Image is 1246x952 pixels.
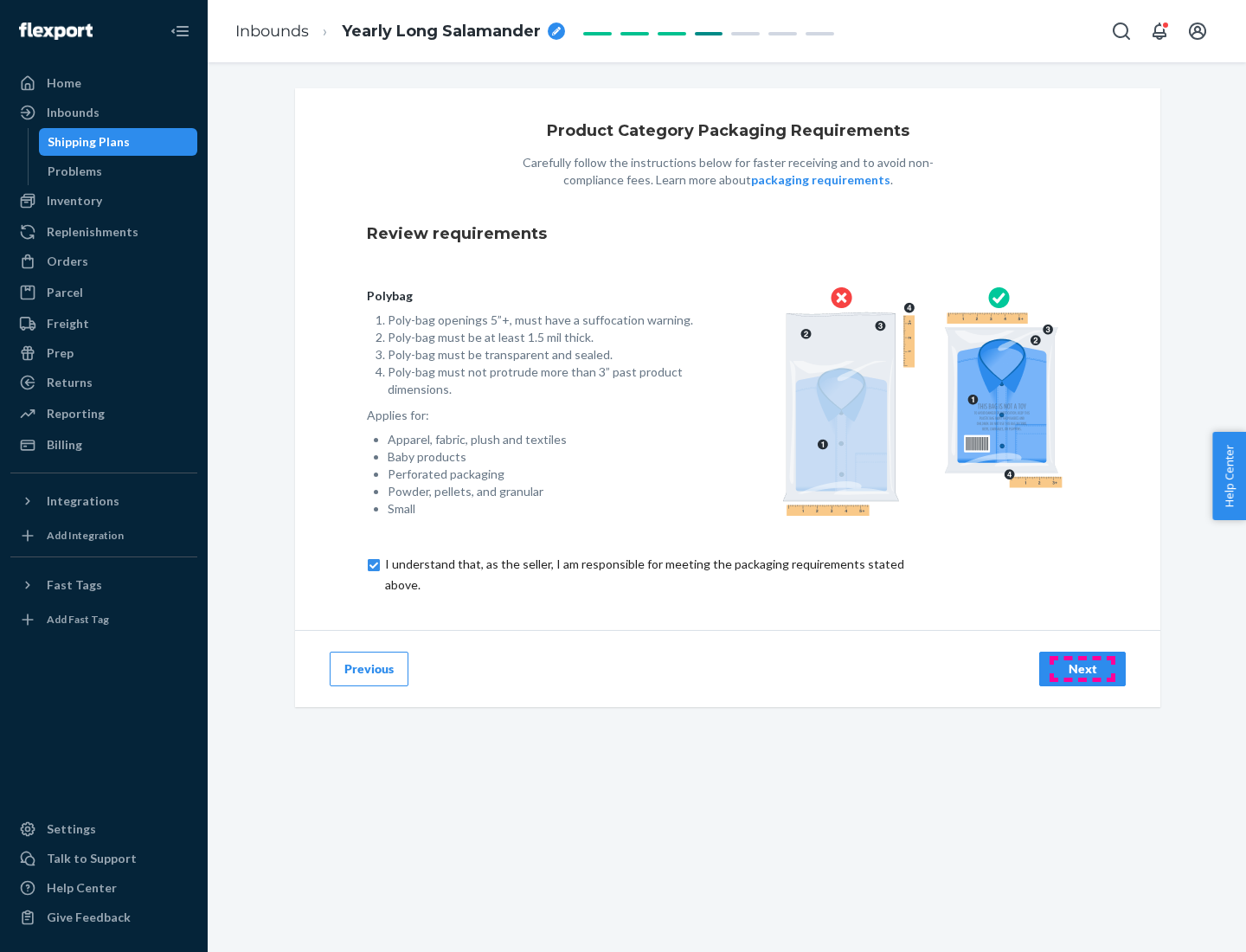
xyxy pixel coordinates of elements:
div: Billing [47,436,82,453]
a: Prep [10,339,197,367]
button: Help Center [1212,432,1246,520]
li: Poly-bag openings 5”+, must have a suffocation warning. [388,312,700,329]
button: Previous [330,652,408,686]
p: Polybag [367,287,700,305]
ol: breadcrumbs [222,6,579,57]
button: Open account menu [1180,14,1215,48]
div: Fast Tags [47,576,102,594]
div: Talk to Support [47,850,137,867]
h1: Product Category Packaging Requirements [547,123,909,140]
li: Baby products [388,448,700,466]
div: Give Feedback [47,909,131,926]
button: Open notifications [1142,14,1177,48]
div: Returns [47,374,93,391]
button: Open Search Box [1104,14,1139,48]
div: Home [47,74,81,92]
div: Next [1054,660,1111,678]
a: Settings [10,815,197,843]
div: Orders [47,253,88,270]
div: Problems [48,163,102,180]
li: Poly-bag must be transparent and sealed. [388,346,700,363]
a: Help Center [10,874,197,902]
a: Billing [10,431,197,459]
p: Carefully follow the instructions below for faster receiving and to avoid non-compliance fees. Le... [503,154,953,189]
li: Apparel, fabric, plush and textiles [388,431,700,448]
div: Help Center [47,879,117,897]
li: Powder, pellets, and granular [388,483,700,500]
a: Returns [10,369,197,396]
button: Give Feedback [10,904,197,931]
a: Inbounds [235,22,309,41]
div: Review requirements [367,209,1089,260]
span: Yearly Long Salamander [342,21,541,43]
button: Integrations [10,487,197,515]
li: Small [388,500,700,518]
a: Problems [39,158,198,185]
li: Poly-bag must be at least 1.5 mil thick. [388,329,700,346]
a: Add Fast Tag [10,606,197,634]
div: Inventory [47,192,102,209]
button: Fast Tags [10,571,197,599]
p: Applies for: [367,407,700,424]
a: Parcel [10,279,197,306]
li: Poly-bag must not protrude more than 3” past product dimensions. [388,363,700,398]
div: Prep [47,344,74,362]
div: Parcel [47,284,83,301]
div: Inbounds [47,104,100,121]
div: Reporting [47,405,105,422]
div: Freight [47,315,89,332]
a: Freight [10,310,197,338]
div: Replenishments [47,223,138,241]
button: Next [1039,652,1126,686]
div: Settings [47,820,96,838]
a: Orders [10,248,197,275]
img: Flexport logo [19,23,93,40]
button: Close Navigation [163,14,197,48]
div: Shipping Plans [48,133,130,151]
div: Integrations [47,492,119,510]
button: packaging requirements [751,171,890,189]
a: Add Integration [10,522,197,550]
a: Talk to Support [10,845,197,872]
a: Reporting [10,400,197,428]
div: Add Integration [47,528,124,543]
img: polybag.ac92ac876edd07edd96c1eaacd328395.png [782,287,1063,516]
a: Inbounds [10,99,197,126]
a: Inventory [10,187,197,215]
div: Add Fast Tag [47,612,109,627]
li: Perforated packaging [388,466,700,483]
a: Home [10,69,197,97]
a: Replenishments [10,218,197,246]
a: Shipping Plans [39,128,198,156]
